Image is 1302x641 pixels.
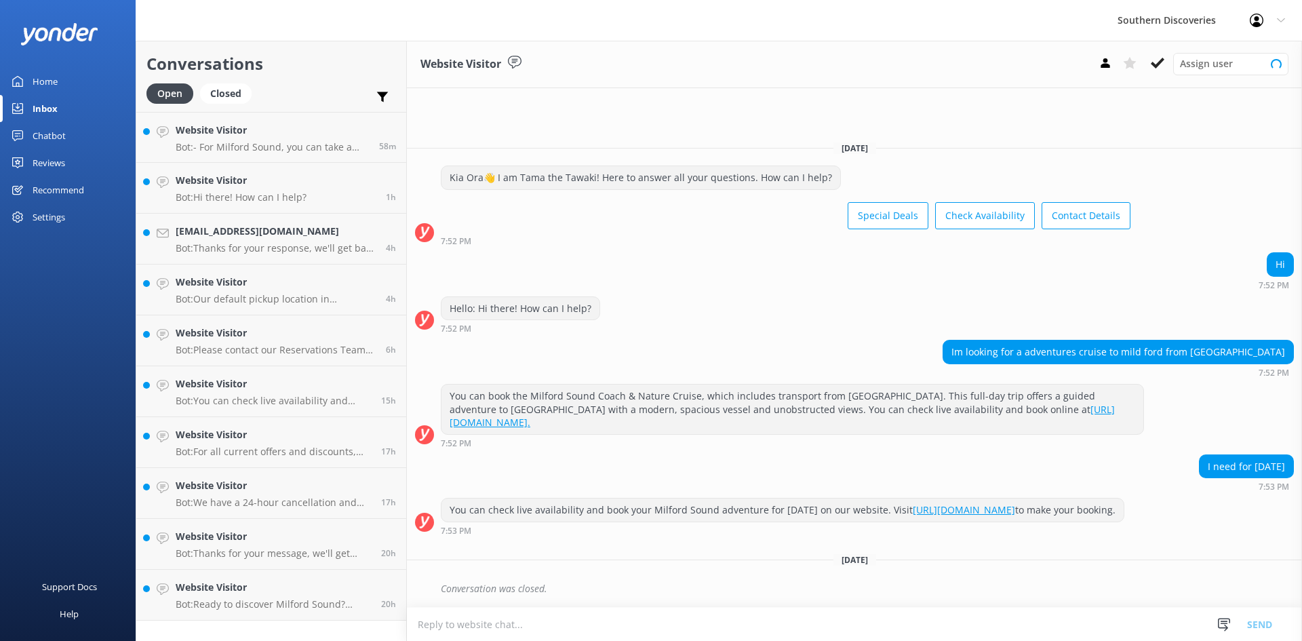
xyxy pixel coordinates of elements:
[833,554,876,566] span: [DATE]
[833,142,876,154] span: [DATE]
[136,519,406,570] a: Website VisitorBot:Thanks for your message, we'll get back to you as soon as we can. You're also ...
[386,344,396,355] span: Sep 12 2025 10:15am (UTC +12:00) Pacific/Auckland
[379,140,396,152] span: Sep 12 2025 03:49pm (UTC +12:00) Pacific/Auckland
[176,141,369,153] p: Bot: - For Milford Sound, you can take a day trip that includes coach transportation from [GEOGRA...
[913,503,1015,516] a: [URL][DOMAIN_NAME]
[1042,202,1130,229] button: Contact Details
[176,427,371,442] h4: Website Visitor
[1259,369,1289,377] strong: 7:52 PM
[136,112,406,163] a: Website VisitorBot:- For Milford Sound, you can take a day trip that includes coach transportatio...
[176,547,371,560] p: Bot: Thanks for your message, we'll get back to you as soon as we can. You're also welcome to kee...
[1199,482,1294,491] div: Sep 11 2025 07:53pm (UTC +12:00) Pacific/Auckland
[176,242,376,254] p: Bot: Thanks for your response, we'll get back to you as soon as we can during opening hours.
[441,237,471,246] strong: 7:52 PM
[1200,455,1293,478] div: I need for [DATE]
[33,176,84,203] div: Recommend
[441,438,1144,448] div: Sep 11 2025 07:52pm (UTC +12:00) Pacific/Auckland
[33,149,65,176] div: Reviews
[176,173,307,188] h4: Website Visitor
[176,598,371,610] p: Bot: Ready to discover Milford Sound? Check live availability and book your Milford Sound Coach &...
[60,600,79,627] div: Help
[386,293,396,305] span: Sep 12 2025 12:06pm (UTC +12:00) Pacific/Auckland
[136,570,406,621] a: Website VisitorBot:Ready to discover Milford Sound? Check live availability and book your Milford...
[200,85,258,100] a: Closed
[176,395,371,407] p: Bot: You can check live availability and book your Milford Sound adventure, including the cruise ...
[1259,483,1289,491] strong: 7:53 PM
[136,214,406,265] a: [EMAIL_ADDRESS][DOMAIN_NAME]Bot:Thanks for your response, we'll get back to you as soon as we can...
[176,478,371,493] h4: Website Visitor
[136,366,406,417] a: Website VisitorBot:You can check live availability and book your Milford Sound adventure, includi...
[176,580,371,595] h4: Website Visitor
[450,403,1115,429] a: [URL][DOMAIN_NAME].
[136,417,406,468] a: Website VisitorBot:For all current offers and discounts, please check out our Specials page here:...
[381,547,396,559] span: Sep 11 2025 08:00pm (UTC +12:00) Pacific/Auckland
[33,95,58,122] div: Inbox
[441,577,1294,600] div: Conversation was closed.
[176,529,371,544] h4: Website Visitor
[146,85,200,100] a: Open
[415,577,1294,600] div: 2025-09-12T04:47:11.195
[381,497,396,508] span: Sep 11 2025 11:17pm (UTC +12:00) Pacific/Auckland
[136,265,406,315] a: Website VisitorBot:Our default pickup location in [GEOGRAPHIC_DATA] is [STREET_ADDRESS]. If you n...
[381,598,396,610] span: Sep 11 2025 07:59pm (UTC +12:00) Pacific/Auckland
[200,83,252,104] div: Closed
[943,368,1294,377] div: Sep 11 2025 07:52pm (UTC +12:00) Pacific/Auckland
[441,166,840,189] div: Kia Ora👋 I am Tama the Tawaki! Here to answer all your questions. How can I help?
[441,297,599,320] div: Hello: Hi there! How can I help?
[386,191,396,203] span: Sep 12 2025 03:06pm (UTC +12:00) Pacific/Auckland
[33,203,65,231] div: Settings
[20,23,98,45] img: yonder-white-logo.png
[146,83,193,104] div: Open
[441,440,471,448] strong: 7:52 PM
[943,341,1293,364] div: Im looking for a adventures cruise to mild ford from [GEOGRAPHIC_DATA]
[441,499,1124,522] div: You can check live availability and book your Milford Sound adventure for [DATE] on our website. ...
[136,315,406,366] a: Website VisitorBot:Please contact our Reservations Team at 0800 264 536 or if you’re calling from...
[441,325,471,333] strong: 7:52 PM
[848,202,928,229] button: Special Deals
[1259,280,1294,290] div: Sep 11 2025 07:52pm (UTC +12:00) Pacific/Auckland
[386,242,396,254] span: Sep 12 2025 12:23pm (UTC +12:00) Pacific/Auckland
[1259,281,1289,290] strong: 7:52 PM
[441,236,1130,246] div: Sep 11 2025 07:52pm (UTC +12:00) Pacific/Auckland
[441,527,471,535] strong: 7:53 PM
[176,326,376,341] h4: Website Visitor
[136,163,406,214] a: Website VisitorBot:Hi there! How can I help?1h
[420,56,501,73] h3: Website Visitor
[381,446,396,457] span: Sep 11 2025 11:44pm (UTC +12:00) Pacific/Auckland
[441,526,1124,535] div: Sep 11 2025 07:53pm (UTC +12:00) Pacific/Auckland
[176,275,376,290] h4: Website Visitor
[1173,53,1288,75] div: Assign User
[176,224,376,239] h4: [EMAIL_ADDRESS][DOMAIN_NAME]
[176,497,371,509] p: Bot: We have a 24-hour cancellation and amendment policy. As long as you notify us more than 24 h...
[146,51,396,77] h2: Conversations
[176,123,369,138] h4: Website Visitor
[33,122,66,149] div: Chatbot
[381,395,396,406] span: Sep 12 2025 01:17am (UTC +12:00) Pacific/Auckland
[1267,253,1293,276] div: Hi
[176,344,376,356] p: Bot: Please contact our Reservations Team at 0800 264 536 or if you’re calling from outside [GEOG...
[935,202,1035,229] button: Check Availability
[42,573,97,600] div: Support Docs
[136,468,406,519] a: Website VisitorBot:We have a 24-hour cancellation and amendment policy. As long as you notify us ...
[176,376,371,391] h4: Website Visitor
[176,293,376,305] p: Bot: Our default pickup location in [GEOGRAPHIC_DATA] is [STREET_ADDRESS]. If you need to update ...
[176,191,307,203] p: Bot: Hi there! How can I help?
[441,385,1143,434] div: You can book the Milford Sound Coach & Nature Cruise, which includes transport from [GEOGRAPHIC_D...
[1180,56,1233,71] span: Assign user
[441,324,600,333] div: Sep 11 2025 07:52pm (UTC +12:00) Pacific/Auckland
[33,68,58,95] div: Home
[176,446,371,458] p: Bot: For all current offers and discounts, please check out our Specials page here: [URL][DOMAIN_...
